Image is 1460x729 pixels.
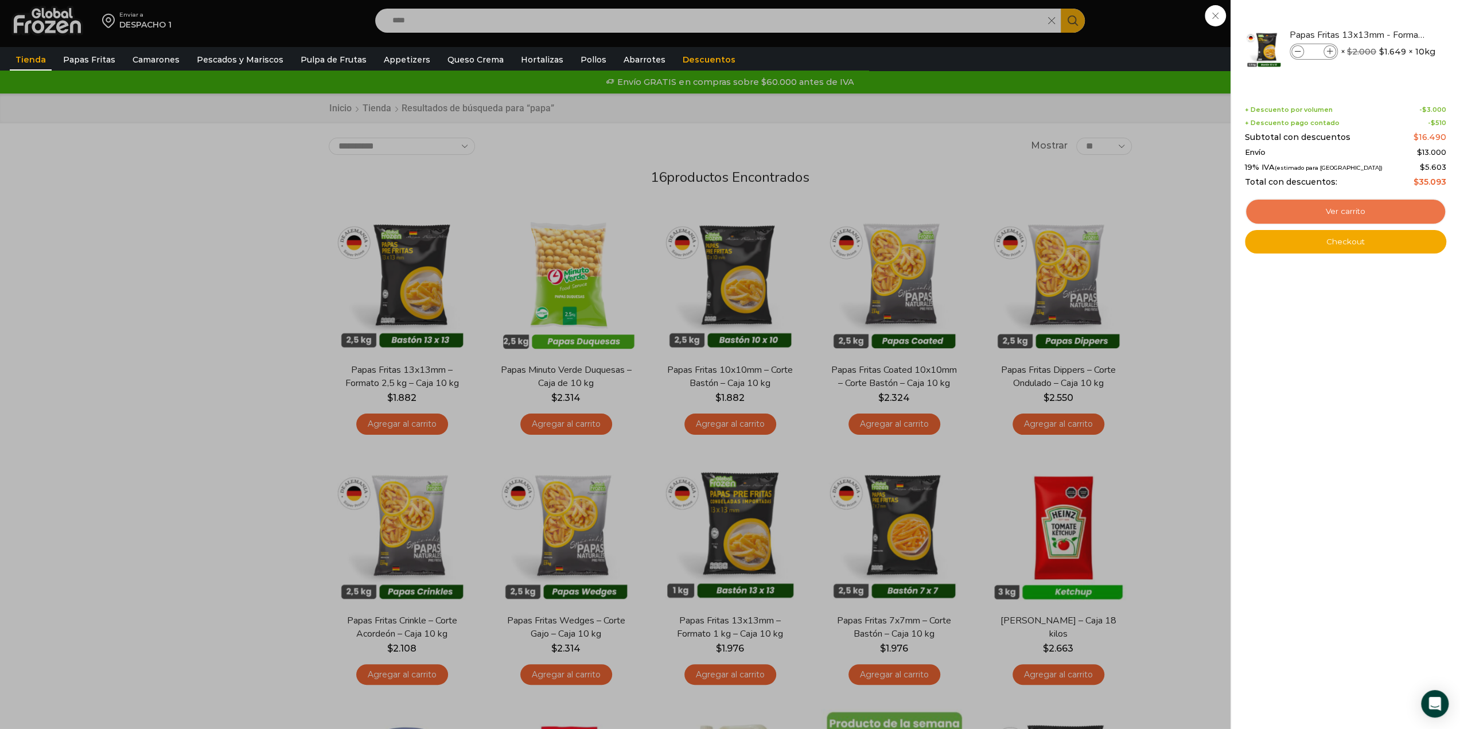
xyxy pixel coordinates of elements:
[1245,132,1350,142] span: Subtotal con descuentos
[1417,147,1446,157] bdi: 13.000
[677,49,741,71] a: Descuentos
[1379,46,1384,57] span: $
[1420,162,1425,171] span: $
[1305,45,1322,58] input: Product quantity
[191,49,289,71] a: Pescados y Mariscos
[575,49,612,71] a: Pollos
[1245,119,1340,127] span: + Descuento pago contado
[1420,162,1446,171] span: 5.603
[295,49,372,71] a: Pulpa de Frutas
[1245,163,1383,172] span: 19% IVA
[515,49,569,71] a: Hortalizas
[1245,106,1333,114] span: + Descuento por volumen
[1417,147,1422,157] span: $
[1422,106,1427,114] span: $
[1290,29,1426,41] a: Papas Fritas 13x13mm - Formato 2,5 kg - Caja 10 kg
[1275,165,1383,171] small: (estimado para [GEOGRAPHIC_DATA])
[1419,106,1446,114] span: -
[1245,177,1337,187] span: Total con descuentos:
[378,49,436,71] a: Appetizers
[1414,132,1446,142] bdi: 16.490
[1379,46,1406,57] bdi: 1.649
[1347,46,1376,57] bdi: 2.000
[1414,177,1419,187] span: $
[1414,132,1419,142] span: $
[442,49,509,71] a: Queso Crema
[618,49,671,71] a: Abarrotes
[1245,148,1266,157] span: Envío
[1245,230,1446,254] a: Checkout
[57,49,121,71] a: Papas Fritas
[1422,106,1446,114] bdi: 3.000
[1428,119,1446,127] span: -
[127,49,185,71] a: Camarones
[1347,46,1352,57] span: $
[1431,119,1435,127] span: $
[10,49,52,71] a: Tienda
[1421,690,1449,718] div: Open Intercom Messenger
[1341,44,1435,60] span: × × 10kg
[1431,119,1446,127] bdi: 510
[1414,177,1446,187] bdi: 35.093
[1245,198,1446,225] a: Ver carrito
